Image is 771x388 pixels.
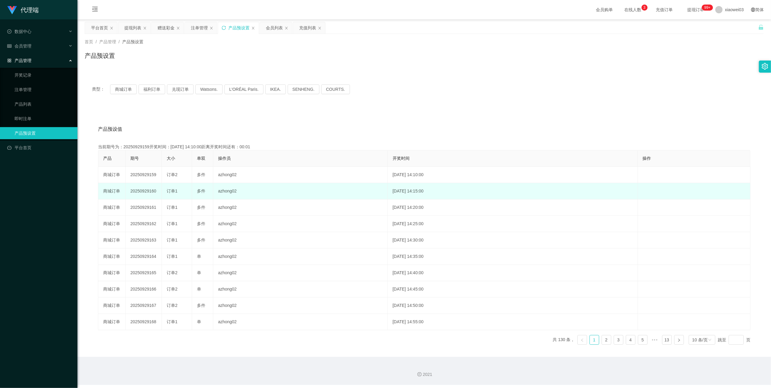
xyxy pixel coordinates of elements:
[213,298,388,314] td: azhong02
[626,335,635,345] li: 4
[98,298,126,314] td: 商城订单
[393,156,410,161] span: 开奖时间
[126,298,162,314] td: 20250929167
[176,26,180,30] i: 图标: close
[15,84,73,96] a: 注单管理
[110,26,113,30] i: 图标: close
[124,22,141,34] div: 提现列表
[213,167,388,183] td: azhong02
[139,84,165,94] button: 福利订单
[653,8,676,12] span: 充值订单
[643,156,651,161] span: 操作
[577,335,587,345] li: 上一页
[388,314,638,330] td: [DATE] 14:55:00
[692,335,708,344] div: 10 条/页
[417,372,422,376] i: 图标: copyright
[218,156,231,161] span: 操作员
[614,335,623,344] a: 3
[7,58,31,63] span: 产品管理
[130,156,139,161] span: 期号
[197,189,205,193] span: 多件
[197,319,201,324] span: 单
[82,371,766,378] div: 2021
[622,8,645,12] span: 在线人数
[98,232,126,248] td: 商城订单
[684,8,707,12] span: 提现订单
[213,232,388,248] td: azhong02
[126,232,162,248] td: 20250929163
[126,248,162,265] td: 20250929164
[167,238,178,242] span: 订单1
[98,183,126,199] td: 商城订单
[195,84,223,94] button: Watsons.
[222,26,226,30] i: 图标: sync
[7,58,11,63] i: 图标: appstore-o
[210,26,213,30] i: 图标: close
[85,0,105,20] i: 图标: menu-fold
[85,39,93,44] span: 首页
[197,254,201,259] span: 单
[167,319,178,324] span: 订单1
[718,335,750,345] div: 跳至 页
[126,281,162,298] td: 20250929166
[266,22,283,34] div: 会员列表
[91,22,108,34] div: 平台首页
[197,221,205,226] span: 多件
[265,84,286,94] button: IKEA.
[321,84,350,94] button: COURTS.
[213,216,388,232] td: azhong02
[7,44,11,48] i: 图标: table
[158,22,175,34] div: 赠送彩金
[119,39,120,44] span: /
[167,156,175,161] span: 大小
[650,335,660,345] li: 向后 5 页
[602,335,611,345] li: 2
[96,39,97,44] span: /
[15,127,73,139] a: 产品预设置
[590,335,599,345] li: 1
[213,265,388,281] td: azhong02
[98,281,126,298] td: 商城订单
[197,287,201,291] span: 单
[388,199,638,216] td: [DATE] 14:20:00
[167,189,178,193] span: 订单1
[143,26,147,30] i: 图标: close
[7,29,11,34] i: 图标: check-circle-o
[638,335,648,345] li: 5
[98,216,126,232] td: 商城订单
[167,287,178,291] span: 订单2
[98,144,750,150] div: 当前期号为：20250929159开奖时间：[DATE] 14:10:00距离开奖时间还有：00:01
[98,314,126,330] td: 商城订单
[98,199,126,216] td: 商城订单
[388,216,638,232] td: [DATE] 14:25:00
[126,216,162,232] td: 20250929162
[751,8,755,12] i: 图标: global
[213,314,388,330] td: azhong02
[197,172,205,177] span: 多件
[15,69,73,81] a: 开奖记录
[98,167,126,183] td: 商城订单
[15,113,73,125] a: 即时注单
[7,44,31,48] span: 会员管理
[702,5,713,11] sup: 1207
[224,84,263,94] button: L'ORÉAL Paris.
[614,335,623,345] li: 3
[299,22,316,34] div: 充值列表
[126,314,162,330] td: 20250929168
[197,270,201,275] span: 单
[674,335,684,345] li: 下一页
[662,335,671,344] a: 13
[626,335,635,344] a: 4
[638,335,647,344] a: 5
[98,248,126,265] td: 商城订单
[167,205,178,210] span: 订单1
[7,142,73,154] a: 图标: dashboard平台首页
[388,167,638,183] td: [DATE] 14:10:00
[167,303,178,308] span: 订单2
[213,281,388,298] td: azhong02
[197,205,205,210] span: 多件
[388,281,638,298] td: [DATE] 14:45:00
[122,39,143,44] span: 产品预设置
[126,183,162,199] td: 20250929160
[126,199,162,216] td: 20250929161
